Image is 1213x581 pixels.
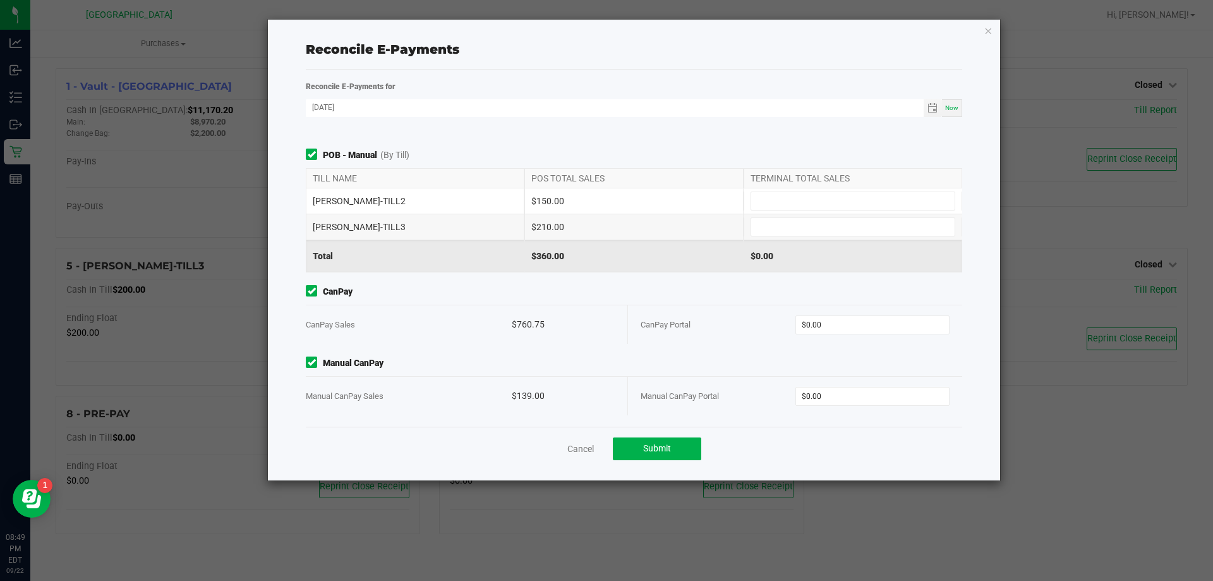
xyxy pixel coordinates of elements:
iframe: Resource center [13,480,51,518]
span: CanPay Sales [306,320,355,329]
a: Cancel [567,443,594,455]
span: Submit [643,443,671,453]
iframe: Resource center unread badge [37,478,52,493]
strong: CanPay [323,285,353,298]
span: Now [945,104,958,111]
div: TILL NAME [306,169,524,188]
span: Manual CanPay Portal [641,391,719,401]
form-toggle: Include in reconciliation [306,357,323,370]
div: [PERSON_NAME]-TILL2 [306,188,524,214]
div: $760.75 [512,305,615,344]
div: [PERSON_NAME]-TILL3 [306,214,524,240]
div: TERMINAL TOTAL SALES [744,169,962,188]
div: POS TOTAL SALES [524,169,743,188]
span: Toggle calendar [924,99,942,117]
div: $150.00 [524,188,743,214]
div: Reconcile E-Payments [306,40,962,59]
div: $139.00 [512,377,615,415]
button: Submit [613,437,701,460]
input: Date [306,99,924,115]
form-toggle: Include in reconciliation [306,149,323,162]
span: (By Till) [380,149,409,162]
strong: Manual CanPay [323,357,383,370]
form-toggle: Include in reconciliation [306,285,323,298]
span: Manual CanPay Sales [306,391,383,401]
div: Total [306,240,524,272]
div: $360.00 [524,240,743,272]
span: CanPay Portal [641,320,691,329]
strong: POB - Manual [323,149,377,162]
strong: Reconcile E-Payments for [306,82,395,91]
div: $210.00 [524,214,743,240]
div: $0.00 [744,240,962,272]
